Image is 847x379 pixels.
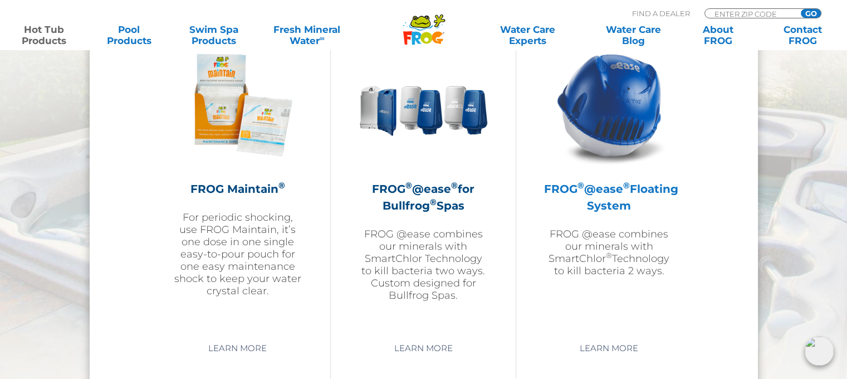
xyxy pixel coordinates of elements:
[713,9,789,18] input: Zip Code Form
[544,228,674,277] p: FROG @ease combines our minerals with SmartChlor Technology to kill bacteria 2 ways.
[544,181,674,214] h2: FROG @ease Floating System
[545,40,674,169] img: hot-tub-product-atease-system-300x300.png
[451,180,458,191] sup: ®
[474,24,581,46] a: Water CareExperts
[606,251,612,260] sup: ®
[359,228,488,302] p: FROG @ease combines our minerals with SmartChlor Technology to kill bacteria two ways. Custom des...
[623,180,630,191] sup: ®
[801,9,821,18] input: GO
[173,40,302,330] a: FROG Maintain®For periodic shocking, use FROG Maintain, it’s one dose in one single easy-to-pour ...
[173,40,302,169] img: Frog_Maintain_Hero-2-v2-300x300.png
[359,40,488,330] a: FROG®@ease®for Bullfrog®SpasFROG @ease combines our minerals with SmartChlor Technology to kill b...
[577,180,584,191] sup: ®
[11,24,77,46] a: Hot TubProducts
[632,8,690,18] p: Find A Dealer
[381,338,465,358] a: Learn More
[181,24,247,46] a: Swim SpaProducts
[359,181,488,214] h2: FROG @ease for Bullfrog Spas
[429,197,436,207] sup: ®
[319,34,324,42] sup: ∞
[266,24,348,46] a: Fresh MineralWater∞
[173,211,302,297] p: For periodic shocking, use FROG Maintain, it’s one dose in one single easy-to-pour pouch for one ...
[173,181,302,197] h2: FROG Maintain
[567,338,651,358] a: Learn More
[770,24,836,46] a: ContactFROG
[96,24,161,46] a: PoolProducts
[359,40,488,169] img: bullfrog-product-hero-300x300.png
[405,180,412,191] sup: ®
[544,40,674,330] a: FROG®@ease®Floating SystemFROG @ease combines our minerals with SmartChlor®Technology to kill bac...
[195,338,280,358] a: Learn More
[805,337,834,366] img: openIcon
[685,24,751,46] a: AboutFROG
[600,24,666,46] a: Water CareBlog
[278,180,285,191] sup: ®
